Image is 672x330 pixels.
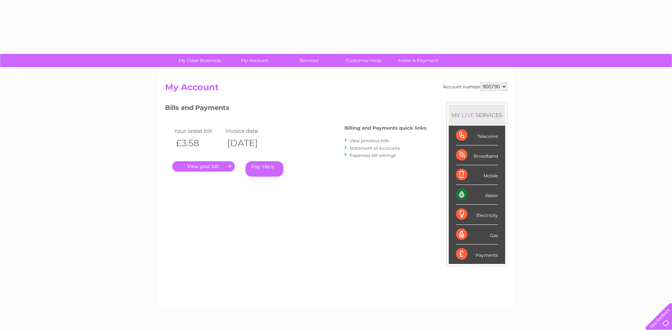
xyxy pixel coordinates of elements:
a: My Account [225,54,284,67]
div: Broadband [456,145,498,165]
td: Invoice date [224,126,275,136]
div: Gas [456,225,498,245]
a: Make A Payment [389,54,448,67]
h3: Bills and Payments [165,103,426,115]
div: Mobile [456,165,498,185]
div: Telecoms [456,126,498,145]
h2: My Account [165,82,507,96]
td: Your latest bill [172,126,224,136]
h4: Billing and Payments quick links [344,125,426,131]
a: . [172,161,235,172]
a: Statement of Accounts [349,145,400,151]
a: Customer Help [334,54,393,67]
div: Electricity [456,205,498,224]
div: Payments [456,245,498,264]
div: Water [456,185,498,205]
div: MY SERVICES [449,105,505,125]
a: Pay Here [246,161,283,177]
a: My Clear Business [170,54,229,67]
a: Paperless bill settings [349,153,396,158]
a: Services [279,54,339,67]
th: £3.58 [172,136,224,150]
th: [DATE] [224,136,275,150]
div: Account number [443,82,507,91]
div: LIVE [460,112,475,118]
a: View previous bills [349,138,389,143]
